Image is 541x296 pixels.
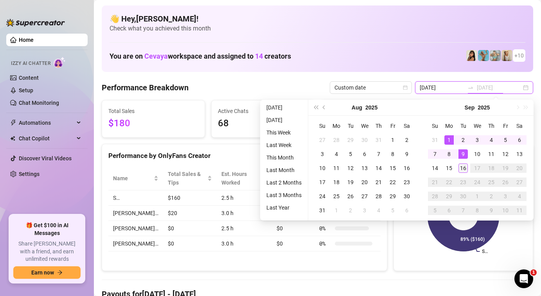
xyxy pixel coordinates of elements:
div: 23 [402,178,412,187]
div: 10 [318,163,327,173]
td: 2025-08-25 [329,189,343,203]
div: 1 [444,135,454,145]
td: $0 [272,236,315,251]
div: 6 [515,135,524,145]
div: 15 [444,163,454,173]
td: 2025-09-02 [456,133,470,147]
td: 2025-07-31 [372,133,386,147]
td: 2025-09-10 [470,147,484,161]
td: 2025-09-05 [386,203,400,217]
span: 68 [218,116,308,131]
td: 2025-09-25 [484,175,498,189]
td: 2025-08-16 [400,161,414,175]
div: 3 [360,206,369,215]
text: S… [482,249,488,254]
div: 11 [332,163,341,173]
div: 30 [458,192,468,201]
th: Mo [442,119,456,133]
th: We [470,119,484,133]
div: 29 [444,192,454,201]
div: 3 [501,192,510,201]
th: Tu [456,119,470,133]
div: 8 [444,149,454,159]
td: 2025-09-13 [512,147,527,161]
td: 2025-08-20 [358,175,372,189]
td: 2025-10-01 [470,189,484,203]
td: 2025-09-19 [498,161,512,175]
div: 3 [318,149,327,159]
td: 2025-07-27 [315,133,329,147]
td: 2025-07-30 [358,133,372,147]
td: 2025-08-18 [329,175,343,189]
img: Megan [501,50,512,61]
td: 2025-09-20 [512,161,527,175]
span: 0 % [319,239,332,248]
a: Content [19,75,39,81]
button: Choose a year [478,100,490,115]
span: swap-right [467,84,474,91]
div: 13 [360,163,369,173]
span: Custom date [334,82,407,93]
td: 2025-08-15 [386,161,400,175]
div: 19 [346,178,355,187]
span: Izzy AI Chatter [11,60,50,67]
div: 6 [360,149,369,159]
div: 17 [318,178,327,187]
a: Home [19,37,34,43]
div: 30 [360,135,369,145]
div: 24 [318,192,327,201]
span: Earn now [31,269,54,276]
span: Check what you achieved this month [110,24,525,33]
div: 29 [388,192,397,201]
div: 1 [332,206,341,215]
span: Automations [19,117,74,129]
li: [DATE] [263,115,305,125]
a: Chat Monitoring [19,100,59,106]
div: 4 [487,135,496,145]
td: 2025-08-30 [400,189,414,203]
th: Su [428,119,442,133]
div: 17 [473,163,482,173]
td: 3.0 h [217,206,272,221]
td: 2025-08-09 [400,147,414,161]
th: Th [484,119,498,133]
span: arrow-right [57,270,63,275]
input: Start date [420,83,464,92]
td: 2025-09-22 [442,175,456,189]
div: 4 [374,206,383,215]
button: Earn nowarrow-right [13,266,81,279]
li: Last Month [263,165,305,175]
li: Last Week [263,140,305,150]
td: 2025-08-08 [386,147,400,161]
th: Su [315,119,329,133]
div: 25 [332,192,341,201]
td: 2025-09-18 [484,161,498,175]
div: 5 [346,149,355,159]
td: 2025-10-03 [498,189,512,203]
div: 18 [487,163,496,173]
td: 2025-09-30 [456,189,470,203]
td: $20 [163,206,217,221]
td: $0 [163,236,217,251]
td: 2025-08-23 [400,175,414,189]
div: 14 [430,163,440,173]
div: 9 [487,206,496,215]
td: 2025-10-09 [484,203,498,217]
div: Est. Hours Worked [221,170,261,187]
td: 2025-10-06 [442,203,456,217]
td: [PERSON_NAME]… [108,206,163,221]
span: to [467,84,474,91]
div: 2 [346,206,355,215]
td: 2025-08-11 [329,161,343,175]
div: 9 [458,149,468,159]
div: 27 [360,192,369,201]
td: 2025-09-01 [329,203,343,217]
span: 1 [530,269,537,276]
td: 2025-10-02 [484,189,498,203]
th: Th [372,119,386,133]
td: 2025-10-05 [428,203,442,217]
div: 28 [374,192,383,201]
td: 2025-08-31 [315,203,329,217]
td: $0 [163,221,217,236]
div: 25 [487,178,496,187]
